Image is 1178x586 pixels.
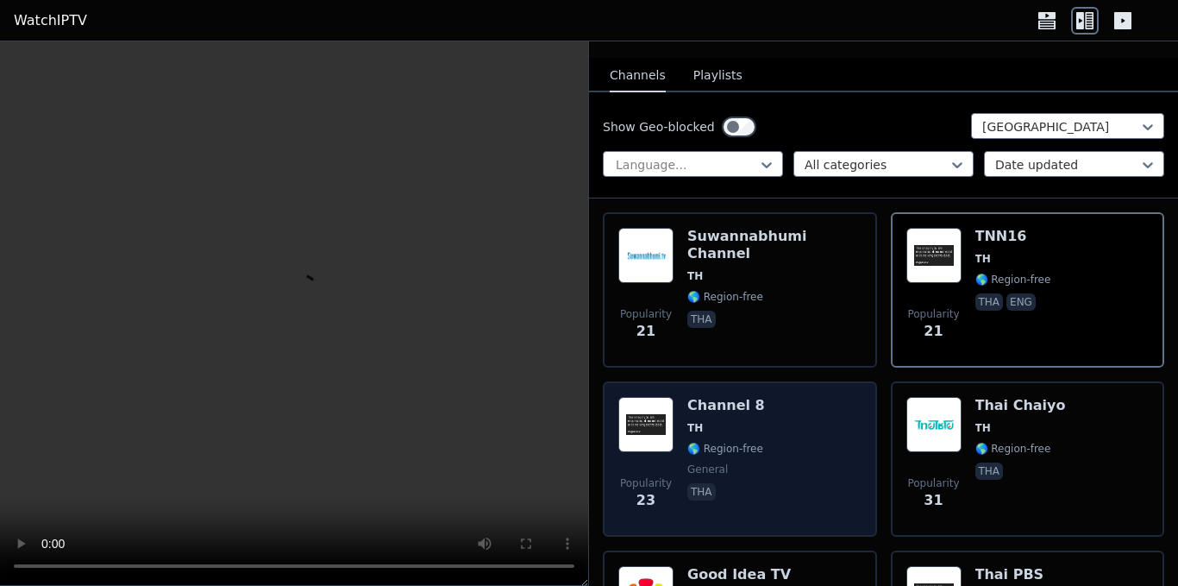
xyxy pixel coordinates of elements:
[620,476,672,490] span: Popularity
[687,483,716,501] p: tha
[687,442,763,456] span: 🌎 Region-free
[618,397,674,452] img: Channel 8
[687,228,862,262] h6: Suwannabhumi Channel
[975,397,1066,414] h6: Thai Chaiyo
[603,118,715,135] label: Show Geo-blocked
[924,490,943,511] span: 31
[975,293,1004,311] p: tha
[907,307,959,321] span: Popularity
[14,10,87,31] a: WatchIPTV
[618,228,674,283] img: Suwannabhumi Channel
[610,60,666,92] button: Channels
[687,463,728,476] span: general
[687,311,716,328] p: tha
[906,397,962,452] img: Thai Chaiyo
[687,397,765,414] h6: Channel 8
[975,421,991,435] span: TH
[687,566,791,583] h6: Good Idea TV
[975,228,1051,245] h6: TNN16
[636,321,655,342] span: 21
[1006,293,1036,311] p: eng
[693,60,743,92] button: Playlists
[906,228,962,283] img: TNN16
[687,290,763,304] span: 🌎 Region-free
[687,269,703,283] span: TH
[620,307,672,321] span: Popularity
[975,442,1051,456] span: 🌎 Region-free
[907,476,959,490] span: Popularity
[975,566,1051,583] h6: Thai PBS
[975,463,1004,480] p: tha
[687,421,703,435] span: TH
[924,321,943,342] span: 21
[975,252,991,266] span: TH
[636,490,655,511] span: 23
[975,273,1051,287] span: 🌎 Region-free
